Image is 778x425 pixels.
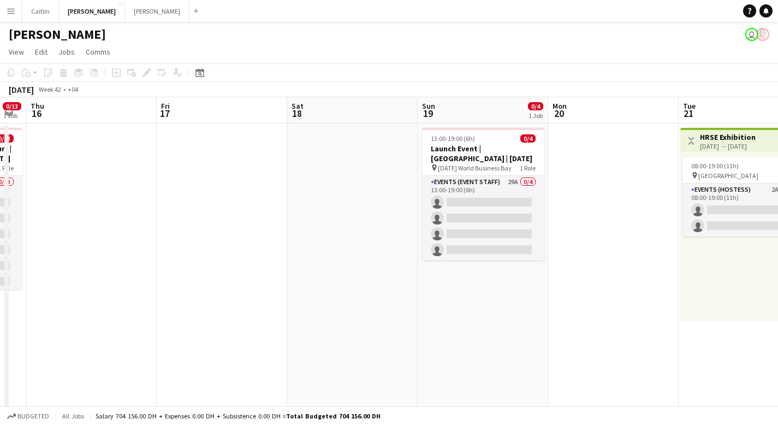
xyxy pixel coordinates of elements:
button: [PERSON_NAME] [125,1,189,22]
button: [PERSON_NAME] [59,1,125,22]
div: [DATE] [9,84,34,95]
button: Caitlin [22,1,59,22]
h1: [PERSON_NAME] [9,26,106,43]
a: Jobs [54,45,79,59]
span: Total Budgeted 704 156.00 DH [286,412,381,420]
app-user-avatar: Georgi Stopforth [745,28,758,41]
a: Comms [81,45,115,59]
div: +04 [68,85,78,93]
span: Jobs [58,47,75,57]
div: Salary 704 156.00 DH + Expenses 0.00 DH + Subsistence 0.00 DH = [96,412,381,420]
span: Edit [35,47,47,57]
a: View [4,45,28,59]
span: Week 42 [36,85,63,93]
span: Budgeted [17,412,49,420]
span: Comms [86,47,110,57]
span: View [9,47,24,57]
a: Edit [31,45,52,59]
app-user-avatar: Kelly Burt [756,28,769,41]
span: All jobs [60,412,86,420]
button: Budgeted [5,410,51,422]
